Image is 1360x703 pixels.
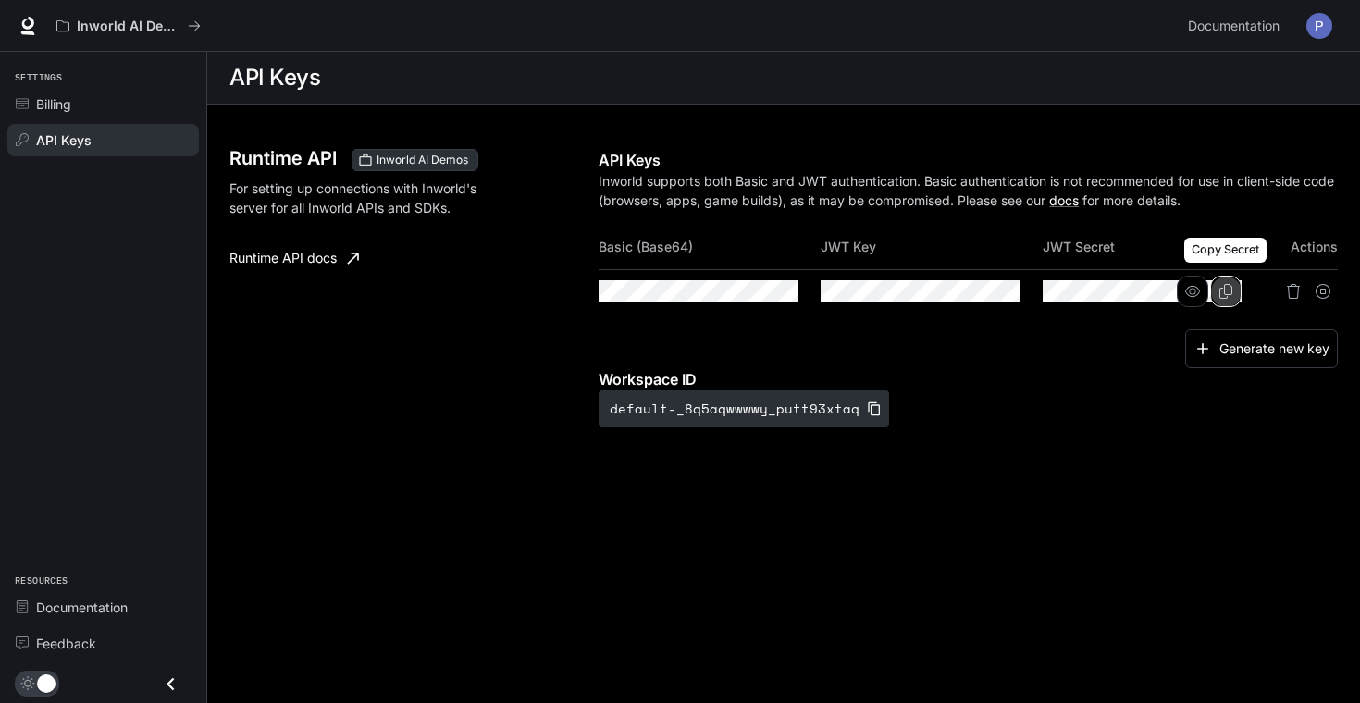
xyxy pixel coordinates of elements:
[1043,225,1265,269] th: JWT Secret
[77,18,180,34] p: Inworld AI Demos
[229,59,320,96] h1: API Keys
[1301,7,1338,44] button: User avatar
[1188,15,1280,38] span: Documentation
[1181,7,1293,44] a: Documentation
[1184,238,1267,263] div: Copy Secret
[1306,13,1332,39] img: User avatar
[1308,277,1338,306] button: Suspend API key
[821,225,1043,269] th: JWT Key
[1185,329,1338,369] button: Generate new key
[369,152,476,168] span: Inworld AI Demos
[48,7,209,44] button: All workspaces
[222,240,366,277] a: Runtime API docs
[1210,276,1242,307] button: Copy Secret
[1049,192,1079,208] a: docs
[1264,225,1338,269] th: Actions
[599,368,1338,390] p: Workspace ID
[36,94,71,114] span: Billing
[36,598,128,617] span: Documentation
[229,179,495,217] p: For setting up connections with Inworld's server for all Inworld APIs and SDKs.
[352,149,478,171] div: These keys will apply to your current workspace only
[599,390,889,427] button: default-_8q5aqwwwwy_putt93xtaq
[7,124,199,156] a: API Keys
[599,225,821,269] th: Basic (Base64)
[36,634,96,653] span: Feedback
[36,130,92,150] span: API Keys
[7,88,199,120] a: Billing
[1279,277,1308,306] button: Delete API key
[37,672,56,693] span: Dark mode toggle
[7,627,199,660] a: Feedback
[229,149,337,167] h3: Runtime API
[599,149,1338,171] p: API Keys
[150,665,192,703] button: Close drawer
[599,171,1338,210] p: Inworld supports both Basic and JWT authentication. Basic authentication is not recommended for u...
[7,591,199,623] a: Documentation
